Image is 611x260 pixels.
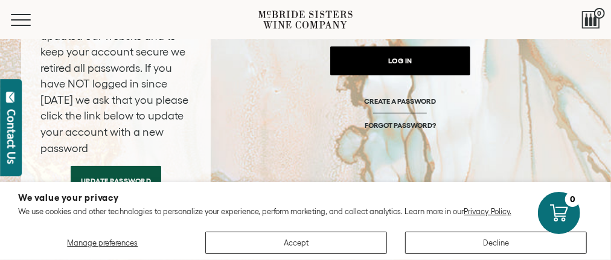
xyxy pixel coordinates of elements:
[565,192,580,207] div: 0
[464,207,511,216] a: Privacy Policy.
[330,46,470,75] button: Log in
[18,232,187,254] button: Manage preferences
[71,166,162,195] a: Update Password
[594,8,605,19] span: 0
[5,109,18,164] div: Contact Us
[18,193,593,202] h2: We value your privacy
[67,238,138,247] span: Manage preferences
[405,232,587,254] button: Decline
[40,12,191,156] p: In [DATE] we updated our website and to keep your account secure we retired all passwords. If you...
[11,14,54,26] button: Mobile Menu Trigger
[364,97,436,121] a: CREATE A PASSWORD
[365,121,436,130] a: FORGOT PASSWORD?
[18,207,593,217] p: We use cookies and other technologies to personalize your experience, perform marketing, and coll...
[205,232,387,254] button: Accept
